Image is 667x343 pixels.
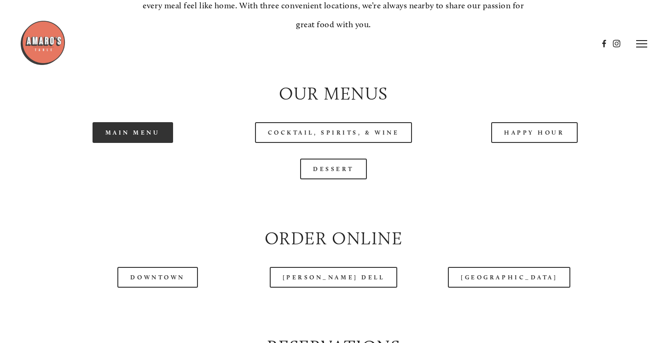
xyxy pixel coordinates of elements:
[93,122,173,143] a: Main Menu
[448,267,570,288] a: [GEOGRAPHIC_DATA]
[20,20,66,66] img: Amaro's Table
[270,267,398,288] a: [PERSON_NAME] Dell
[40,82,627,106] h2: Our Menus
[300,159,367,179] a: Dessert
[117,267,197,288] a: Downtown
[40,226,627,251] h2: Order Online
[255,122,412,143] a: Cocktail, Spirits, & Wine
[491,122,578,143] a: Happy Hour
